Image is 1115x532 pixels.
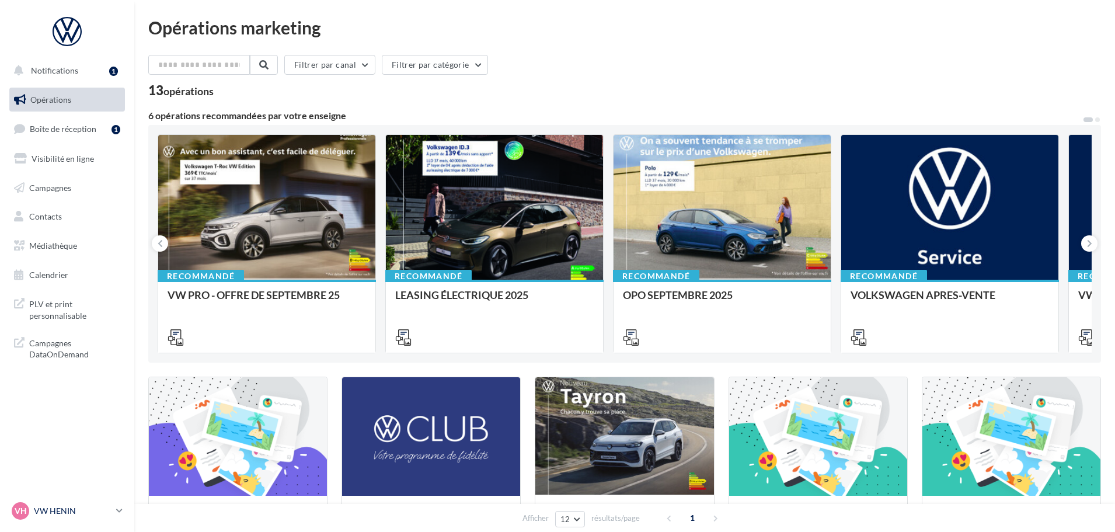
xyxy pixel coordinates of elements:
span: Contacts [29,211,62,221]
p: VW HENIN [34,505,111,517]
div: Opérations marketing [148,19,1101,36]
div: OPO SEPTEMBRE 2025 [623,289,821,312]
span: Campagnes DataOnDemand [29,335,120,360]
a: Contacts [7,204,127,229]
span: Calendrier [29,270,68,280]
span: Campagnes [29,182,71,192]
span: VH [15,505,27,517]
div: Recommandé [158,270,244,283]
span: Boîte de réception [30,124,96,134]
a: Calendrier [7,263,127,287]
button: 12 [555,511,585,527]
button: Notifications 1 [7,58,123,83]
div: VOLKSWAGEN APRES-VENTE [851,289,1049,312]
span: Notifications [31,65,78,75]
div: Recommandé [613,270,699,283]
div: 13 [148,84,214,97]
a: PLV et print personnalisable [7,291,127,326]
a: Opérations [7,88,127,112]
div: VW PRO - OFFRE DE SEPTEMBRE 25 [168,289,366,312]
span: 12 [560,514,570,524]
button: Filtrer par catégorie [382,55,488,75]
div: LEASING ÉLECTRIQUE 2025 [395,289,594,312]
div: Recommandé [385,270,472,283]
div: Recommandé [841,270,927,283]
span: Visibilité en ligne [32,154,94,164]
a: Visibilité en ligne [7,147,127,171]
div: 1 [109,67,118,76]
div: 6 opérations recommandées par votre enseigne [148,111,1082,120]
div: 1 [111,125,120,134]
a: Campagnes [7,176,127,200]
span: PLV et print personnalisable [29,296,120,321]
span: résultats/page [591,513,640,524]
button: Filtrer par canal [284,55,375,75]
a: Boîte de réception1 [7,116,127,141]
span: Afficher [522,513,549,524]
span: Médiathèque [29,241,77,251]
span: Opérations [30,95,71,105]
a: Médiathèque [7,234,127,258]
span: 1 [683,509,702,527]
div: opérations [163,86,214,96]
a: Campagnes DataOnDemand [7,331,127,365]
a: VH VW HENIN [9,500,125,522]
